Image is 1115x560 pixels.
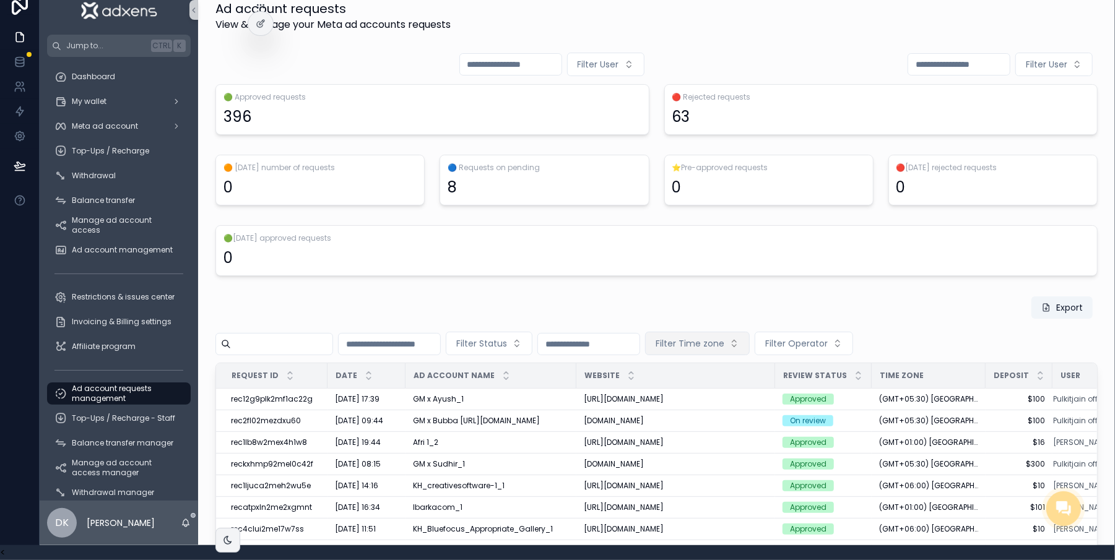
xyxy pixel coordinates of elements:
[72,458,178,478] span: Manage ad account access manager
[1053,416,1109,426] a: Pulkitjain official
[413,416,569,426] div: GM x Bubba [URL][DOMAIN_NAME]
[879,437,978,447] a: (GMT+01:00) [GEOGRAPHIC_DATA]
[413,502,569,512] a: lbarkacom_1
[896,163,1090,173] span: 🔴[DATE] rejected requests
[1053,437,1109,447] a: [PERSON_NAME]
[231,524,320,534] div: rec4clui2me17w7ss
[335,459,398,469] a: [DATE] 08:15
[656,337,724,350] span: Filter Time zone
[231,394,320,404] div: rec12g9plk2mf1ac22g
[55,515,69,530] span: DK
[72,215,178,235] span: Manage ad account access
[335,394,398,404] a: [DATE] 17:39
[584,459,768,469] a: [DOMAIN_NAME]
[1061,371,1080,381] span: User
[215,17,451,32] span: View & Manage your Meta ad accounts requests
[584,371,620,381] span: Website
[584,394,768,404] a: [URL][DOMAIN_NAME]
[72,438,173,448] span: Balance transfer manager
[993,502,1045,512] a: $101
[584,416,768,426] a: [DOMAIN_NAME]
[223,163,417,173] span: 🟠 [DATE] number of requests
[223,178,233,197] div: 0
[783,371,847,381] span: Review status
[47,481,191,504] a: Withdrawal manager
[413,394,569,404] a: GM x Ayush_1
[47,214,191,236] a: Manage ad account access
[879,459,978,469] a: (GMT+05:30) [GEOGRAPHIC_DATA]
[72,488,154,498] span: Withdrawal manager
[879,502,978,512] a: (GMT+01:00) [GEOGRAPHIC_DATA]
[231,437,320,447] a: rec1lb8w2mex4h1w8
[72,196,135,205] span: Balance transfer
[783,480,864,491] a: Approved
[47,239,191,261] a: Ad account management
[765,337,828,350] span: Filter Operator
[790,523,826,535] div: Approved
[335,502,398,512] a: [DATE] 16:34
[1053,459,1109,469] a: Pulkitjain official
[1031,296,1093,319] button: Export
[672,178,682,197] div: 0
[879,481,978,491] span: (GMT+06:00) [GEOGRAPHIC_DATA]
[783,523,864,535] a: Approved
[72,342,136,351] span: Affiliate program
[993,437,1045,447] span: $16
[1053,394,1109,404] span: Pulkitjain official
[335,481,398,491] a: [DATE] 14:16
[413,524,569,534] a: KH_Bluefocus_Appropriate_Gallery_1
[584,524,664,534] span: [URL][DOMAIN_NAME]
[879,394,978,404] span: (GMT+05:30) [GEOGRAPHIC_DATA]
[993,459,1045,469] a: $300
[993,416,1045,426] a: $100
[879,416,978,426] a: (GMT+05:30) [GEOGRAPHIC_DATA]
[335,481,378,491] span: [DATE] 14:16
[231,416,320,426] a: rec2fl02mezdxu60
[223,107,251,127] div: 396
[584,481,768,491] a: [URL][DOMAIN_NAME]
[1015,53,1093,76] button: Select Button
[40,57,198,501] div: scrollable content
[413,437,569,447] a: Afri 1_2
[672,107,690,127] div: 63
[993,394,1045,404] a: $100
[335,416,398,426] a: [DATE] 09:44
[413,481,569,491] a: KH_creativesoftware-1_1
[584,416,644,426] span: [DOMAIN_NAME]
[783,394,864,405] a: Approved
[1026,58,1067,71] span: Filter User
[783,415,864,426] a: On review
[584,481,664,491] span: [URL][DOMAIN_NAME]
[72,413,175,423] span: Top-Ups / Recharge - Staff
[151,40,172,52] span: Ctrl
[790,394,826,405] div: Approved
[231,459,320,469] a: reckxhmp92mel0c42f
[231,481,320,491] a: rec1ljuca2meh2wu5e
[47,66,191,88] a: Dashboard
[790,502,826,513] div: Approved
[47,115,191,137] a: Meta ad account
[47,407,191,429] a: Top-Ups / Recharge - Staff
[790,459,826,470] div: Approved
[47,165,191,187] a: Withdrawal
[335,459,381,469] span: [DATE] 08:15
[584,394,664,404] span: [URL][DOMAIN_NAME]
[72,121,138,131] span: Meta ad account
[645,332,750,355] button: Select Button
[584,437,768,447] a: [URL][DOMAIN_NAME]
[896,178,906,197] div: 0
